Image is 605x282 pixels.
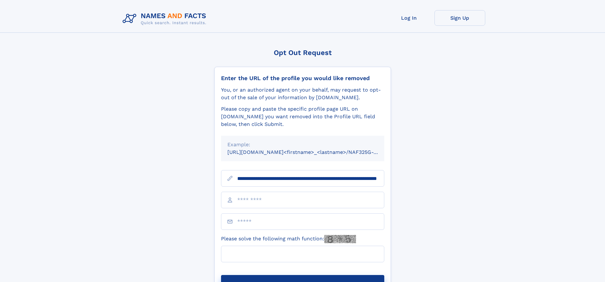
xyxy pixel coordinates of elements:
[227,141,378,148] div: Example:
[221,105,384,128] div: Please copy and paste the specific profile page URL on [DOMAIN_NAME] you want removed into the Pr...
[434,10,485,26] a: Sign Up
[384,10,434,26] a: Log In
[221,86,384,101] div: You, or an authorized agent on your behalf, may request to opt-out of the sale of your informatio...
[214,49,391,57] div: Opt Out Request
[120,10,212,27] img: Logo Names and Facts
[221,235,356,243] label: Please solve the following math function:
[221,75,384,82] div: Enter the URL of the profile you would like removed
[227,149,396,155] small: [URL][DOMAIN_NAME]<firstname>_<lastname>/NAF325G-xxxxxxxx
